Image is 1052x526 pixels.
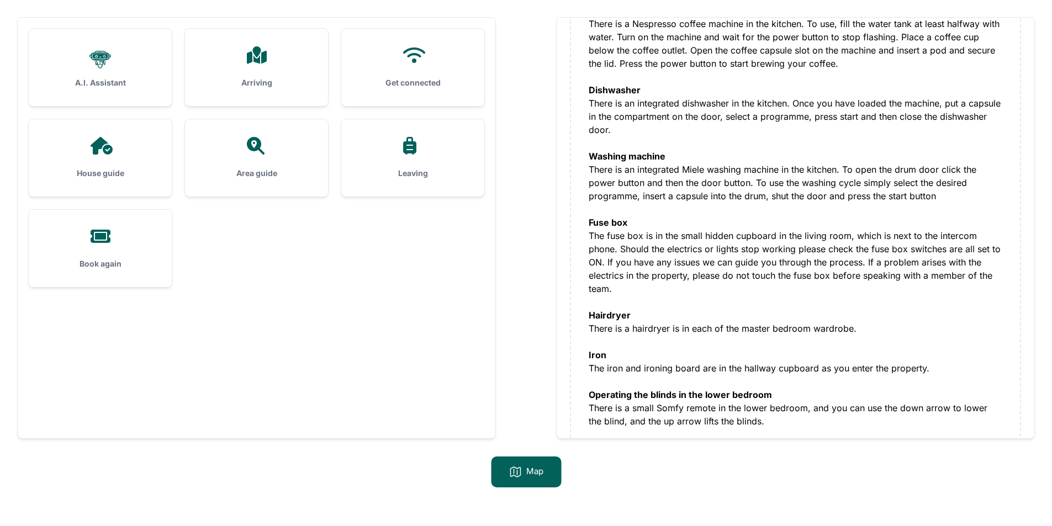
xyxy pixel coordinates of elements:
h3: Area guide [203,168,310,179]
h3: House guide [46,168,154,179]
h3: Leaving [359,168,467,179]
p: Map [526,465,543,479]
strong: Dishwasher [589,84,641,95]
h3: Arriving [203,77,310,88]
h3: Book again [46,258,154,269]
strong: Washing machine [589,151,665,162]
a: A.I. Assistant [29,29,172,106]
a: Area guide [185,119,328,196]
a: House guide [29,119,172,196]
a: Arriving [185,29,328,106]
strong: Fuse box [589,217,627,228]
h3: Get connected [359,77,467,88]
strong: Operating the blinds in the lower bedroom [589,389,772,400]
strong: Hairdryer [589,310,631,321]
a: Get connected [341,29,484,106]
h3: A.I. Assistant [46,77,154,88]
a: Leaving [341,119,484,196]
strong: Iron [589,349,606,360]
a: Book again [29,210,172,287]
